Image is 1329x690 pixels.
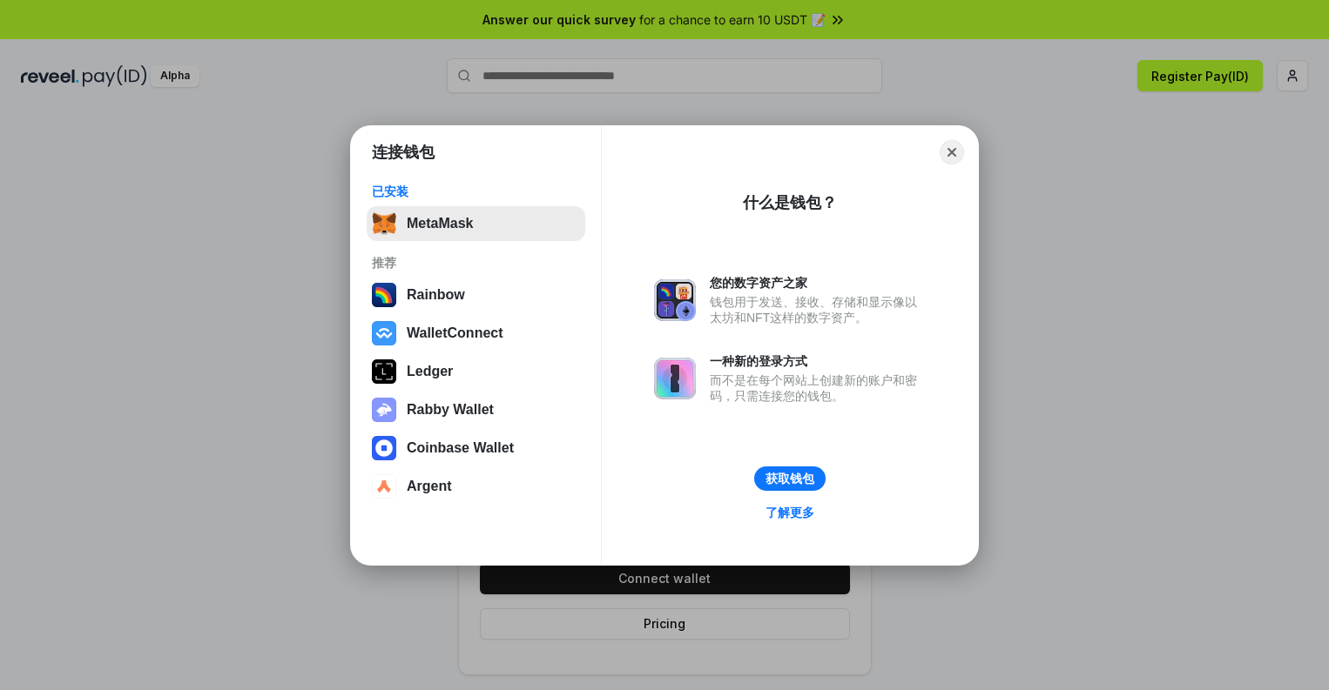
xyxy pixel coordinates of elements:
div: MetaMask [407,216,473,231]
div: Rabby Wallet [407,402,494,418]
div: WalletConnect [407,325,503,341]
img: svg+xml,%3Csvg%20width%3D%2228%22%20height%3D%2228%22%20viewBox%3D%220%200%2028%2028%22%20fill%3D... [372,436,396,460]
img: svg+xml,%3Csvg%20width%3D%2228%22%20height%3D%2228%22%20viewBox%3D%220%200%2028%2028%22%20fill%3D... [372,474,396,499]
div: 推荐 [372,255,580,271]
button: Rabby Wallet [367,392,585,427]
h1: 连接钱包 [372,142,435,163]
img: svg+xml,%3Csvg%20xmlns%3D%22http%3A%2F%2Fwww.w3.org%2F2000%2Fsvg%22%20fill%3D%22none%22%20viewBox... [372,398,396,422]
div: Rainbow [407,287,465,303]
button: Argent [367,469,585,504]
div: 已安装 [372,184,580,199]
button: WalletConnect [367,316,585,351]
img: svg+xml,%3Csvg%20xmlns%3D%22http%3A%2F%2Fwww.w3.org%2F2000%2Fsvg%22%20width%3D%2228%22%20height%3... [372,359,396,384]
div: Ledger [407,364,453,379]
div: 您的数字资产之家 [710,275,926,291]
button: Close [940,140,964,164]
div: Coinbase Wallet [407,440,514,456]
button: MetaMask [367,206,585,241]
div: 钱包用于发送、接收、存储和显示像以太坊和NFT这样的数字资产。 [710,294,926,325]
img: svg+xml,%3Csvg%20fill%3D%22none%22%20height%3D%2233%22%20viewBox%3D%220%200%2035%2033%22%20width%... [372,211,396,236]
button: Ledger [367,354,585,389]
a: 了解更多 [755,501,825,524]
button: Rainbow [367,278,585,312]
div: 了解更多 [766,505,814,520]
button: Coinbase Wallet [367,431,585,466]
div: Argent [407,479,452,494]
div: 获取钱包 [766,471,814,486]
img: svg+xml,%3Csvg%20xmlns%3D%22http%3A%2F%2Fwww.w3.org%2F2000%2Fsvg%22%20fill%3D%22none%22%20viewBox... [654,358,696,399]
button: 获取钱包 [754,466,826,491]
div: 而不是在每个网站上创建新的账户和密码，只需连接您的钱包。 [710,372,926,404]
div: 什么是钱包？ [743,192,837,213]
img: svg+xml,%3Csvg%20width%3D%22120%22%20height%3D%22120%22%20viewBox%3D%220%200%20120%20120%22%20fil... [372,283,396,307]
div: 一种新的登录方式 [710,353,926,369]
img: svg+xml,%3Csvg%20xmlns%3D%22http%3A%2F%2Fwww.w3.org%2F2000%2Fsvg%22%20fill%3D%22none%22%20viewBox... [654,279,696,321]
img: svg+xml,%3Csvg%20width%3D%2228%22%20height%3D%2228%22%20viewBox%3D%220%200%2028%2028%22%20fill%3D... [372,321,396,345]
